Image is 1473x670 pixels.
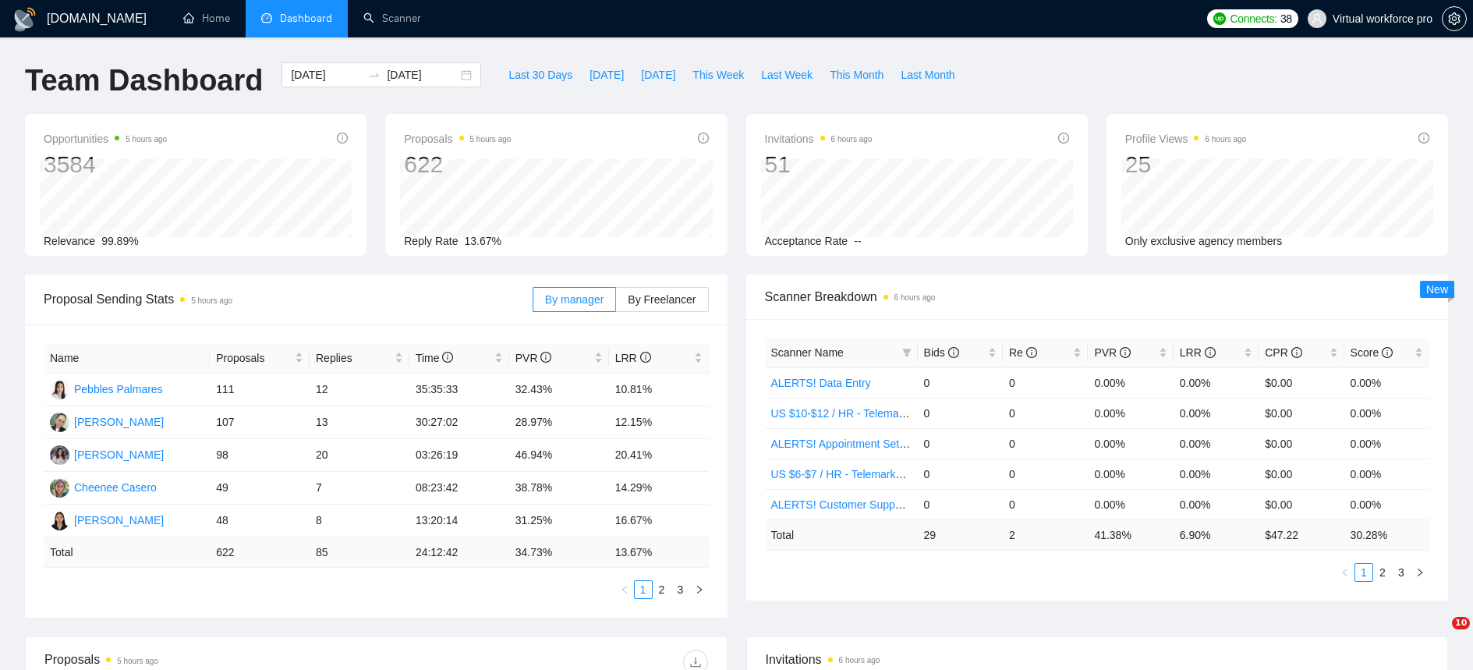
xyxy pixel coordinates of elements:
[771,498,933,511] a: ALERTS! Customer Support USA
[509,374,609,406] td: 32.43%
[771,346,844,359] span: Scanner Name
[1058,133,1069,144] span: info-circle
[918,367,1003,398] td: 0
[1426,283,1448,296] span: New
[1418,133,1429,144] span: info-circle
[1442,12,1467,25] a: setting
[50,513,164,526] a: AE[PERSON_NAME]
[310,439,409,472] td: 20
[509,439,609,472] td: 46.94%
[50,480,157,493] a: CCCheenee Casero
[500,62,581,87] button: Last 30 Days
[74,479,157,496] div: Cheenee Casero
[620,585,629,594] span: left
[1344,489,1429,519] td: 0.00%
[615,580,634,599] li: Previous Page
[899,341,915,364] span: filter
[44,537,210,568] td: Total
[1125,150,1247,179] div: 25
[44,129,167,148] span: Opportunities
[183,12,230,25] a: homeHome
[1094,346,1131,359] span: PVR
[368,69,381,81] span: to
[771,438,992,450] a: ALERTS! Appointment Setting or Cold Calling
[653,581,671,598] a: 2
[609,439,709,472] td: 20.41%
[918,489,1003,519] td: 0
[409,439,509,472] td: 03:26:19
[695,585,704,594] span: right
[509,505,609,537] td: 31.25%
[1003,519,1088,550] td: 2
[1125,235,1283,247] span: Only exclusive agency members
[50,448,164,460] a: JM[PERSON_NAME]
[1174,428,1259,459] td: 0.00%
[1411,563,1429,582] button: right
[1259,489,1344,519] td: $0.00
[316,349,391,367] span: Replies
[1174,489,1259,519] td: 0.00%
[771,468,919,480] a: US $6-$7 / HR - Telemarketing
[1312,13,1323,24] span: user
[901,66,954,83] span: Last Month
[609,472,709,505] td: 14.29%
[690,580,709,599] li: Next Page
[1003,428,1088,459] td: 0
[1088,428,1173,459] td: 0.00%
[1205,347,1216,358] span: info-circle
[1009,346,1037,359] span: Re
[1452,617,1470,629] span: 10
[1174,459,1259,489] td: 0.00%
[409,505,509,537] td: 13:20:14
[74,381,163,398] div: Pebbles Palmares
[409,406,509,439] td: 30:27:02
[765,150,873,179] div: 51
[404,235,458,247] span: Reply Rate
[1344,519,1429,550] td: 30.28 %
[409,472,509,505] td: 08:23:42
[50,415,164,427] a: NM[PERSON_NAME]
[924,346,959,359] span: Bids
[892,62,963,87] button: Last Month
[1088,519,1173,550] td: 41.38 %
[634,580,653,599] li: 1
[1411,563,1429,582] li: Next Page
[839,656,880,665] time: 6 hours ago
[74,413,164,431] div: [PERSON_NAME]
[609,374,709,406] td: 10.81%
[310,537,409,568] td: 85
[50,445,69,465] img: JM
[1382,347,1393,358] span: info-circle
[609,537,709,568] td: 13.67 %
[692,66,744,83] span: This Week
[509,472,609,505] td: 38.78%
[191,296,232,305] time: 5 hours ago
[672,581,689,598] a: 3
[404,129,511,148] span: Proposals
[1088,367,1173,398] td: 0.00%
[210,343,310,374] th: Proposals
[74,446,164,463] div: [PERSON_NAME]
[117,657,158,665] time: 5 hours ago
[1259,428,1344,459] td: $0.00
[1393,564,1410,581] a: 3
[1088,459,1173,489] td: 0.00%
[635,581,652,598] a: 1
[1174,519,1259,550] td: 6.90 %
[404,150,511,179] div: 622
[1355,564,1372,581] a: 1
[1003,489,1088,519] td: 0
[671,580,690,599] li: 3
[210,374,310,406] td: 111
[1443,12,1466,25] span: setting
[1125,129,1247,148] span: Profile Views
[766,650,1429,669] span: Invitations
[310,505,409,537] td: 8
[918,428,1003,459] td: 0
[609,406,709,439] td: 12.15%
[509,406,609,439] td: 28.97%
[291,66,362,83] input: Start date
[771,407,932,420] a: US $10-$12 / HR - Telemarketing
[50,511,69,530] img: AE
[1420,617,1457,654] iframe: Intercom live chat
